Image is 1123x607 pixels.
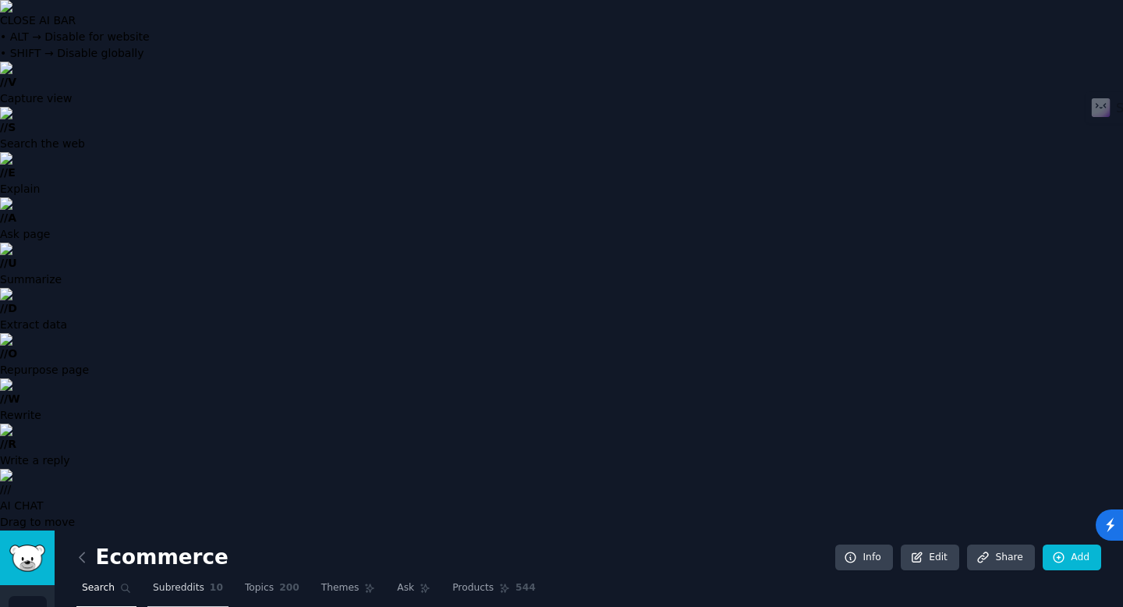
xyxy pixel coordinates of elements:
h2: Ecommerce [76,545,228,570]
span: 544 [515,581,536,595]
img: GummySearch logo [9,545,45,572]
span: Products [452,581,494,595]
span: Subreddits [153,581,204,595]
span: Search [82,581,115,595]
a: Info [835,545,893,571]
a: Edit [901,545,959,571]
a: Add [1043,545,1101,571]
span: 200 [279,581,299,595]
span: Ask [397,581,414,595]
a: Share [967,545,1034,571]
span: 10 [210,581,223,595]
span: Themes [321,581,360,595]
span: Topics [245,581,274,595]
